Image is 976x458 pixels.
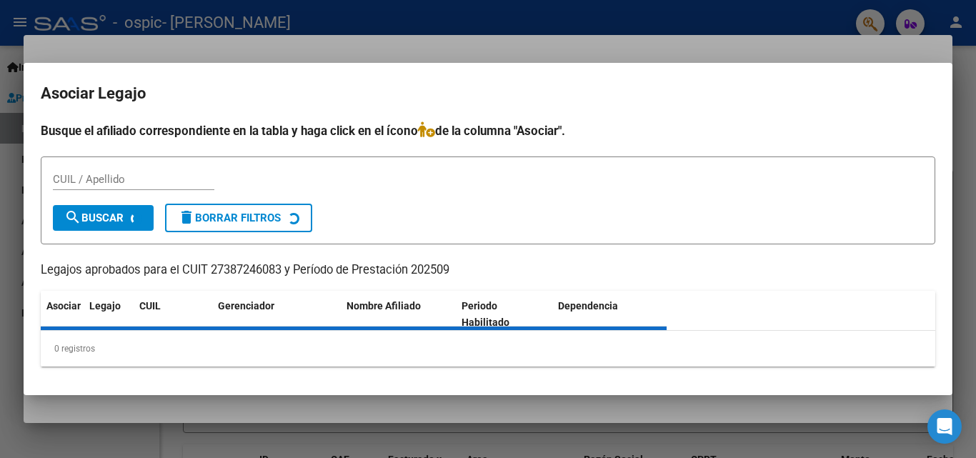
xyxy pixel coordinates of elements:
span: Borrar Filtros [178,211,281,224]
p: Legajos aprobados para el CUIT 27387246083 y Período de Prestación 202509 [41,262,935,279]
datatable-header-cell: Periodo Habilitado [456,291,552,338]
span: CUIL [139,300,161,312]
span: Buscar [64,211,124,224]
datatable-header-cell: Dependencia [552,291,667,338]
h2: Asociar Legajo [41,80,935,107]
div: Open Intercom Messenger [927,409,962,444]
div: 0 registros [41,331,935,367]
datatable-header-cell: Gerenciador [212,291,341,338]
button: Buscar [53,205,154,231]
span: Nombre Afiliado [347,300,421,312]
datatable-header-cell: Nombre Afiliado [341,291,456,338]
span: Gerenciador [218,300,274,312]
h4: Busque el afiliado correspondiente en la tabla y haga click en el ícono de la columna "Asociar". [41,121,935,140]
datatable-header-cell: Legajo [84,291,134,338]
span: Periodo Habilitado [462,300,509,328]
datatable-header-cell: Asociar [41,291,84,338]
mat-icon: delete [178,209,195,226]
span: Legajo [89,300,121,312]
mat-icon: search [64,209,81,226]
span: Asociar [46,300,81,312]
datatable-header-cell: CUIL [134,291,212,338]
button: Borrar Filtros [165,204,312,232]
span: Dependencia [558,300,618,312]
